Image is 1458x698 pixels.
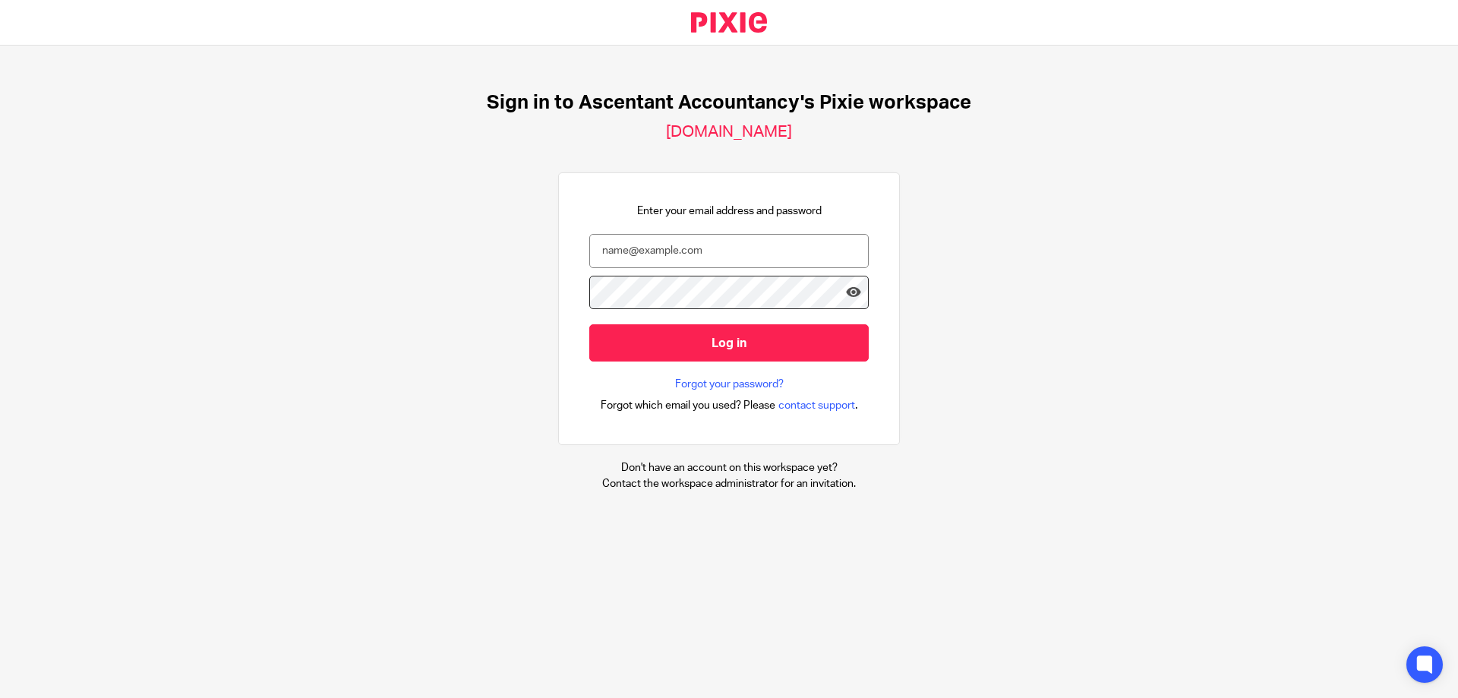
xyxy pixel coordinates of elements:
input: name@example.com [589,234,869,268]
input: Log in [589,324,869,362]
div: . [601,396,858,414]
p: Don't have an account on this workspace yet? [602,460,856,475]
span: Forgot which email you used? Please [601,398,775,413]
span: contact support [778,398,855,413]
h2: [DOMAIN_NAME] [666,122,792,142]
h1: Sign in to Ascentant Accountancy's Pixie workspace [487,91,971,115]
p: Enter your email address and password [637,204,822,219]
p: Contact the workspace administrator for an invitation. [602,476,856,491]
a: Forgot your password? [675,377,784,392]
